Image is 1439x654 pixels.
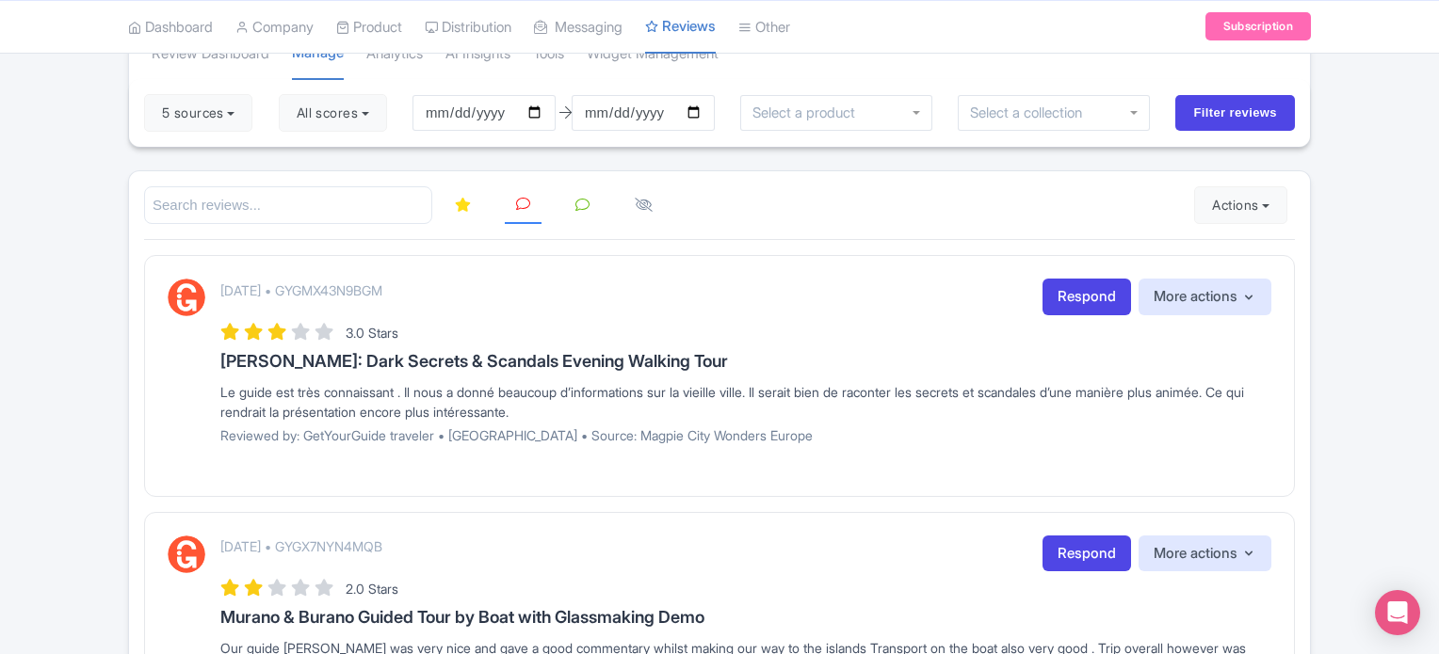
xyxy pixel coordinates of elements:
[752,104,865,121] input: Select a product
[292,27,344,81] a: Manage
[1205,12,1311,40] a: Subscription
[168,535,205,573] img: GetYourGuide Logo
[346,581,398,597] span: 2.0 Stars
[144,94,252,132] button: 5 sources
[220,280,382,300] p: [DATE] • GYGMX43N9BGM
[144,186,432,225] input: Search reviews...
[152,28,269,80] a: Review Dashboard
[346,325,398,341] span: 3.0 Stars
[970,104,1095,121] input: Select a collection
[168,279,205,316] img: GetYourGuide Logo
[336,1,402,53] a: Product
[1375,590,1420,635] div: Open Intercom Messenger
[425,1,511,53] a: Distribution
[1194,186,1287,224] button: Actions
[534,1,622,53] a: Messaging
[220,382,1271,422] div: Le guide est très connaissant . Il nous a donné beaucoup d’informations sur la vieille ville. Il ...
[220,608,1271,627] h3: Murano & Burano Guided Tour by Boat with Glassmaking Demo
[279,94,387,132] button: All scores
[128,1,213,53] a: Dashboard
[220,425,1271,445] p: Reviewed by: GetYourGuide traveler • [GEOGRAPHIC_DATA] • Source: Magpie City Wonders Europe
[1043,279,1131,315] a: Respond
[533,28,564,80] a: Tools
[738,1,790,53] a: Other
[1139,279,1271,315] button: More actions
[1139,535,1271,572] button: More actions
[445,28,510,80] a: AI Insights
[1043,535,1131,572] a: Respond
[366,28,423,80] a: Analytics
[1175,95,1295,131] input: Filter reviews
[220,536,382,556] p: [DATE] • GYGX7NYN4MQB
[587,28,719,80] a: Widget Management
[235,1,314,53] a: Company
[220,352,1271,371] h3: [PERSON_NAME]: Dark Secrets & Scandals Evening Walking Tour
